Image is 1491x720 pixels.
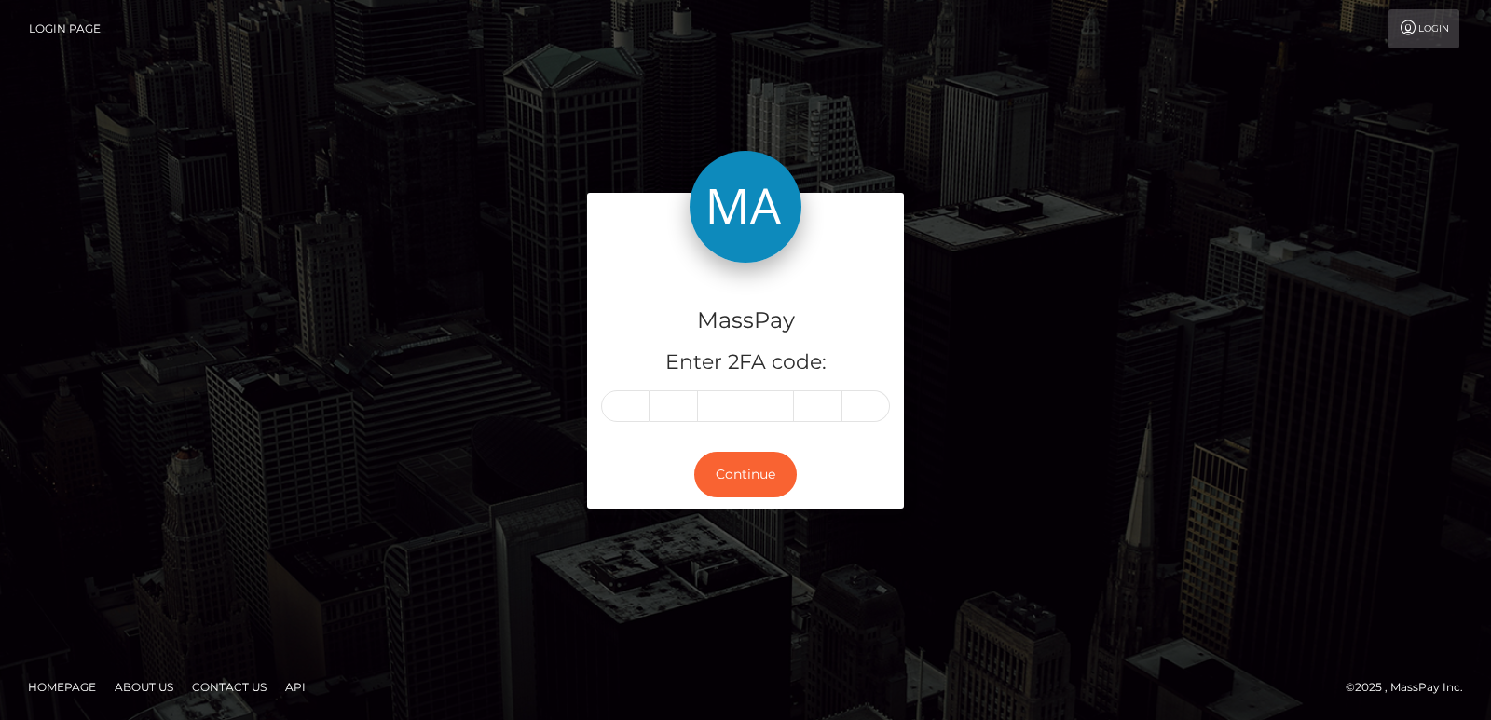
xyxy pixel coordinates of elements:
a: API [278,672,313,701]
a: Login Page [29,9,101,48]
a: Login [1388,9,1459,48]
button: Continue [694,452,797,497]
h4: MassPay [601,305,890,337]
a: About Us [107,672,181,701]
a: Homepage [21,672,103,701]
h5: Enter 2FA code: [601,348,890,377]
div: © 2025 , MassPay Inc. [1346,677,1477,698]
a: Contact Us [185,672,274,701]
img: MassPay [690,151,801,263]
